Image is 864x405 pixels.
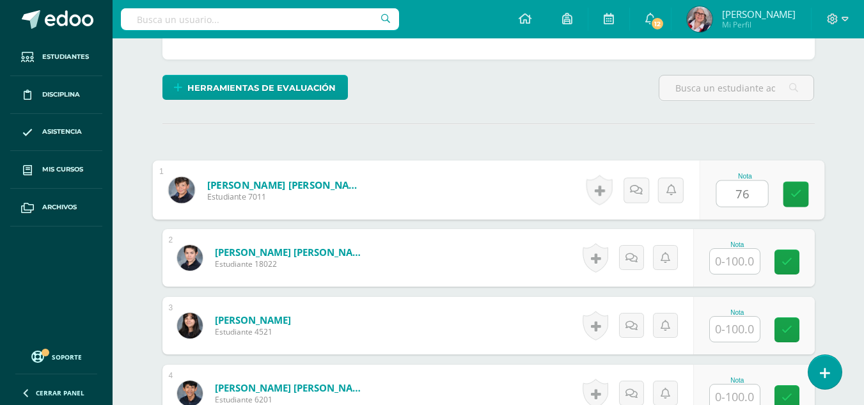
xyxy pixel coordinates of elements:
[710,317,760,342] input: 0-100.0
[659,75,813,100] input: Busca un estudiante aquí...
[722,8,796,20] span: [PERSON_NAME]
[215,258,368,269] span: Estudiante 18022
[42,164,83,175] span: Mis cursos
[215,394,368,405] span: Estudiante 6201
[215,326,291,337] span: Estudiante 4521
[36,388,84,397] span: Cerrar panel
[121,8,399,30] input: Busca un usuario...
[207,178,365,191] a: [PERSON_NAME] [PERSON_NAME]
[15,347,97,365] a: Soporte
[42,202,77,212] span: Archivos
[215,381,368,394] a: [PERSON_NAME] [PERSON_NAME]
[710,249,760,274] input: 0-100.0
[716,181,767,207] input: 0-100.0
[716,173,774,180] div: Nota
[177,313,203,338] img: 7de273724334d18f893024ffcbbd66c7.png
[42,90,80,100] span: Disciplina
[650,17,664,31] span: 12
[709,241,766,248] div: Nota
[52,353,82,361] span: Soporte
[687,6,712,32] img: d15f609fbe877e890c67bc9977e491b7.png
[207,191,365,203] span: Estudiante 7011
[10,114,102,152] a: Asistencia
[42,52,89,62] span: Estudiantes
[187,76,336,100] span: Herramientas de evaluación
[10,38,102,76] a: Estudiantes
[10,151,102,189] a: Mis cursos
[709,377,766,384] div: Nota
[168,177,194,203] img: 9e7d15a7df74504af05695bdc0a4daf2.png
[162,75,348,100] a: Herramientas de evaluación
[10,189,102,226] a: Archivos
[10,76,102,114] a: Disciplina
[722,19,796,30] span: Mi Perfil
[709,309,766,316] div: Nota
[42,127,82,137] span: Asistencia
[177,245,203,271] img: 304d5b1c67bd608131a7673bfd7614bc.png
[215,246,368,258] a: [PERSON_NAME] [PERSON_NAME]
[215,314,291,326] a: [PERSON_NAME]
